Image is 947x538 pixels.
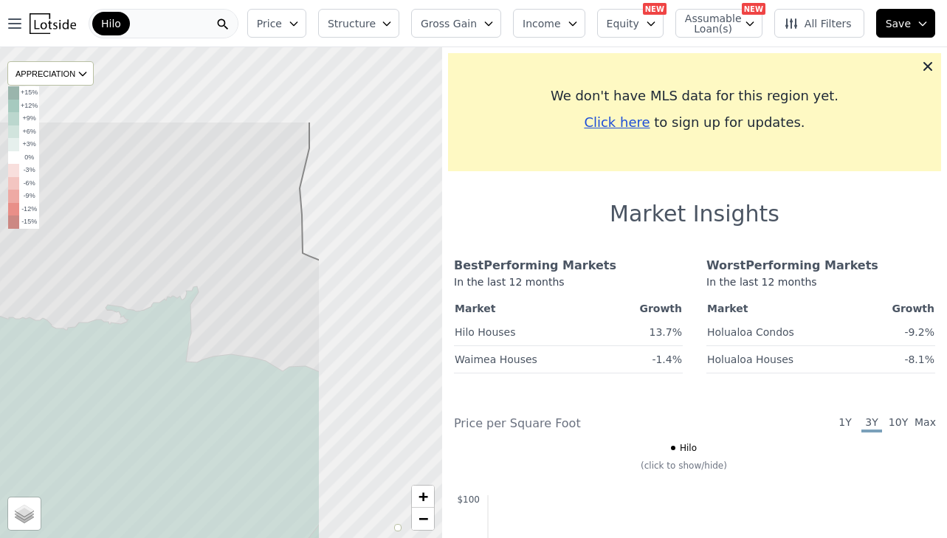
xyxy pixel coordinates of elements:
span: Hilo [101,16,121,31]
div: NEW [643,3,667,15]
span: 10Y [888,415,909,432]
a: Layers [8,497,41,530]
span: Save [886,16,911,31]
div: (click to show/hide) [444,460,924,472]
button: Equity [597,9,664,38]
button: Price [247,9,306,38]
span: 13.7% [650,326,682,338]
td: -6% [19,177,39,190]
h1: Market Insights [610,201,779,227]
td: -9% [19,190,39,203]
a: Zoom out [412,508,434,530]
a: Zoom in [412,486,434,508]
span: + [419,487,428,506]
td: +15% [19,86,39,100]
span: -9.2% [904,326,934,338]
th: Growth [604,298,683,319]
div: Best Performing Markets [454,257,683,275]
span: All Filters [784,16,852,31]
span: Structure [328,16,375,31]
td: 0% [19,151,39,165]
div: We don't have MLS data for this region yet. [460,86,929,106]
button: Income [513,9,585,38]
button: All Filters [774,9,864,38]
a: Hilo Houses [455,320,516,339]
button: Structure [318,9,399,38]
div: to sign up for updates. [460,112,929,133]
td: -3% [19,164,39,177]
button: Gross Gain [411,9,501,38]
th: Market [454,298,604,319]
span: -8.1% [904,354,934,365]
th: Market [706,298,859,319]
a: Holualoa Houses [707,348,793,367]
span: Price [257,16,282,31]
a: Waimea Houses [455,348,537,367]
img: Lotside [30,13,76,34]
div: APPRECIATION [7,61,94,86]
span: Gross Gain [421,16,477,31]
td: -12% [19,203,39,216]
td: -15% [19,215,39,229]
div: In the last 12 months [454,275,683,298]
div: NEW [742,3,765,15]
span: Equity [607,16,639,31]
span: Max [915,415,935,432]
button: Save [876,9,935,38]
span: 3Y [861,415,882,432]
text: $100 [457,494,480,505]
span: − [419,509,428,528]
span: -1.4% [652,354,682,365]
td: +12% [19,100,39,113]
a: Holualoa Condos [707,320,794,339]
div: In the last 12 months [706,275,935,298]
td: +3% [19,138,39,151]
th: Growth [859,298,935,319]
td: +9% [19,112,39,125]
span: Click here [584,114,650,130]
button: Assumable Loan(s) [675,9,762,38]
td: +6% [19,125,39,139]
span: 1Y [835,415,855,432]
div: Worst Performing Markets [706,257,935,275]
span: Assumable Loan(s) [685,13,732,34]
span: Income [523,16,561,31]
div: Price per Square Foot [454,415,695,432]
span: Hilo [680,442,697,454]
